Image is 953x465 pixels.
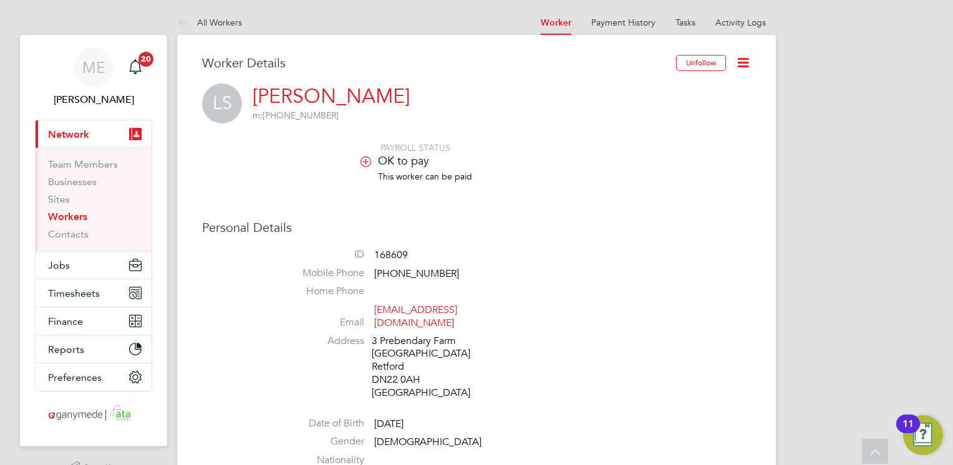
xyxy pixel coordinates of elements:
span: OK to pay [378,153,429,168]
button: Unfollow [676,55,726,71]
span: PAYROLL STATUS [380,142,450,153]
a: 20 [123,47,148,87]
span: 168609 [374,249,408,261]
span: Timesheets [48,287,100,299]
div: Network [36,148,152,251]
a: [PERSON_NAME] [253,84,410,108]
label: Home Phone [277,285,364,298]
label: Date of Birth [277,417,364,430]
a: Workers [48,211,87,223]
div: 11 [902,424,914,440]
button: Network [36,120,152,148]
button: Reports [36,335,152,363]
a: Team Members [48,158,118,170]
label: Email [277,316,364,329]
button: Jobs [36,251,152,279]
a: [EMAIL_ADDRESS][DOMAIN_NAME] [374,304,457,329]
a: Contacts [48,228,89,240]
button: Open Resource Center, 11 new notifications [903,415,943,455]
nav: Main navigation [20,35,167,446]
a: Tasks [675,17,695,28]
span: This worker can be paid [378,171,472,182]
a: All Workers [177,17,242,28]
label: Gender [277,435,364,448]
a: ME[PERSON_NAME] [35,47,152,107]
span: 20 [138,52,153,67]
span: LS [202,84,242,123]
label: ID [277,248,364,261]
span: Mia Eckersley [35,92,152,107]
a: Activity Logs [715,17,766,28]
label: Address [277,335,364,348]
span: Network [48,128,89,140]
a: Businesses [48,176,97,188]
span: Finance [48,315,83,327]
div: 3 Prebendary Farm [GEOGRAPHIC_DATA] Retford DN22 0AH [GEOGRAPHIC_DATA] [372,335,490,400]
span: [DATE] [374,418,404,430]
button: Finance [36,307,152,335]
img: ganymedesolutions-logo-retina.png [45,404,143,424]
a: Payment History [591,17,655,28]
span: Jobs [48,259,70,271]
a: Sites [48,193,70,205]
a: Worker [541,17,571,28]
button: Preferences [36,363,152,391]
label: Mobile Phone [277,267,364,280]
h3: Personal Details [202,219,751,236]
span: [DEMOGRAPHIC_DATA] [374,436,481,449]
span: [PHONE_NUMBER] [374,267,459,280]
span: Preferences [48,372,102,383]
button: Timesheets [36,279,152,307]
span: [PHONE_NUMBER] [253,110,339,121]
span: Reports [48,343,84,355]
a: Go to home page [35,404,152,424]
h3: Worker Details [202,55,676,71]
span: ME [82,59,105,75]
span: m: [253,110,263,121]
